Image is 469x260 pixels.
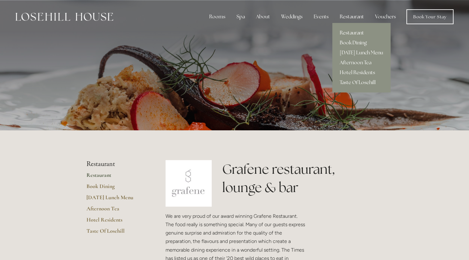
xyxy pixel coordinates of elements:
[332,78,391,87] a: Taste Of Losehill
[251,11,275,23] div: About
[332,68,391,78] a: Hotel Residents
[335,11,369,23] div: Restaurant
[309,11,334,23] div: Events
[332,58,391,68] a: Afternoon Tea
[332,48,391,58] a: [DATE] Lunch Menu
[86,172,146,183] a: Restaurant
[332,28,391,38] a: Restaurant
[232,11,250,23] div: Spa
[276,11,308,23] div: Weddings
[86,183,146,194] a: Book Dining
[86,160,146,168] li: Restaurant
[15,13,113,21] img: Losehill House
[166,160,212,207] img: grafene.jpg
[86,205,146,216] a: Afternoon Tea
[86,227,146,239] a: Taste Of Losehill
[86,216,146,227] a: Hotel Residents
[332,38,391,48] a: Book Dining
[370,11,401,23] a: Vouchers
[86,194,146,205] a: [DATE] Lunch Menu
[204,11,230,23] div: Rooms
[222,160,383,197] h1: Grafene restaurant, lounge & bar
[406,9,454,24] a: Book Your Stay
